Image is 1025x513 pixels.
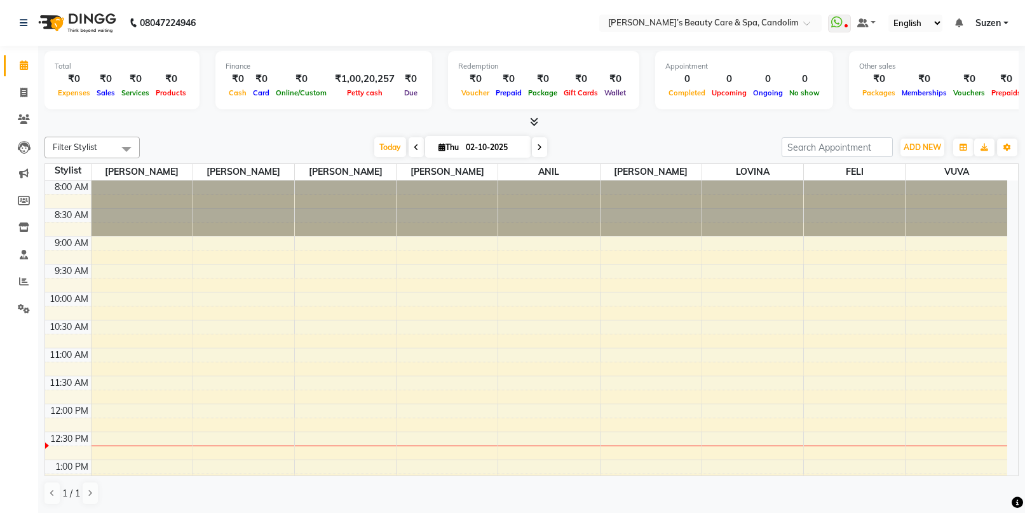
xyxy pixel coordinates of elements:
[52,264,91,278] div: 9:30 AM
[52,209,91,222] div: 8:30 AM
[498,164,599,180] span: ANIL
[153,72,189,86] div: ₹0
[226,88,250,97] span: Cash
[525,72,560,86] div: ₹0
[462,138,526,157] input: 2025-10-02
[273,72,330,86] div: ₹0
[118,72,153,86] div: ₹0
[55,61,189,72] div: Total
[435,142,462,152] span: Thu
[665,61,823,72] div: Appointment
[859,88,899,97] span: Packages
[458,72,492,86] div: ₹0
[601,88,629,97] span: Wallet
[118,88,153,97] span: Services
[52,181,91,194] div: 8:00 AM
[193,164,294,180] span: [PERSON_NAME]
[899,72,950,86] div: ₹0
[782,137,893,157] input: Search Appointment
[273,88,330,97] span: Online/Custom
[988,88,1024,97] span: Prepaids
[55,72,93,86] div: ₹0
[344,88,386,97] span: Petty cash
[45,164,91,177] div: Stylist
[492,88,525,97] span: Prepaid
[250,72,273,86] div: ₹0
[750,72,786,86] div: 0
[804,164,905,180] span: FELI
[859,72,899,86] div: ₹0
[47,320,91,334] div: 10:30 AM
[906,164,1007,180] span: VUVA
[153,88,189,97] span: Products
[899,88,950,97] span: Memberships
[458,88,492,97] span: Voucher
[709,88,750,97] span: Upcoming
[47,348,91,362] div: 11:00 AM
[988,72,1024,86] div: ₹0
[560,88,601,97] span: Gift Cards
[786,72,823,86] div: 0
[330,72,400,86] div: ₹1,00,20,257
[709,72,750,86] div: 0
[48,432,91,446] div: 12:30 PM
[601,164,702,180] span: [PERSON_NAME]
[226,61,422,72] div: Finance
[950,88,988,97] span: Vouchers
[492,72,525,86] div: ₹0
[975,17,1001,30] span: Suzen
[601,72,629,86] div: ₹0
[374,137,406,157] span: Today
[93,88,118,97] span: Sales
[950,72,988,86] div: ₹0
[750,88,786,97] span: Ongoing
[525,88,560,97] span: Package
[900,139,944,156] button: ADD NEW
[400,72,422,86] div: ₹0
[47,376,91,390] div: 11:30 AM
[92,164,193,180] span: [PERSON_NAME]
[904,142,941,152] span: ADD NEW
[665,72,709,86] div: 0
[62,487,80,500] span: 1 / 1
[52,236,91,250] div: 9:00 AM
[140,5,196,41] b: 08047224946
[47,292,91,306] div: 10:00 AM
[458,61,629,72] div: Redemption
[55,88,93,97] span: Expenses
[53,142,97,152] span: Filter Stylist
[53,460,91,474] div: 1:00 PM
[702,164,803,180] span: LOVINA
[665,88,709,97] span: Completed
[32,5,119,41] img: logo
[295,164,396,180] span: [PERSON_NAME]
[48,404,91,418] div: 12:00 PM
[397,164,498,180] span: [PERSON_NAME]
[226,72,250,86] div: ₹0
[93,72,118,86] div: ₹0
[786,88,823,97] span: No show
[250,88,273,97] span: Card
[560,72,601,86] div: ₹0
[401,88,421,97] span: Due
